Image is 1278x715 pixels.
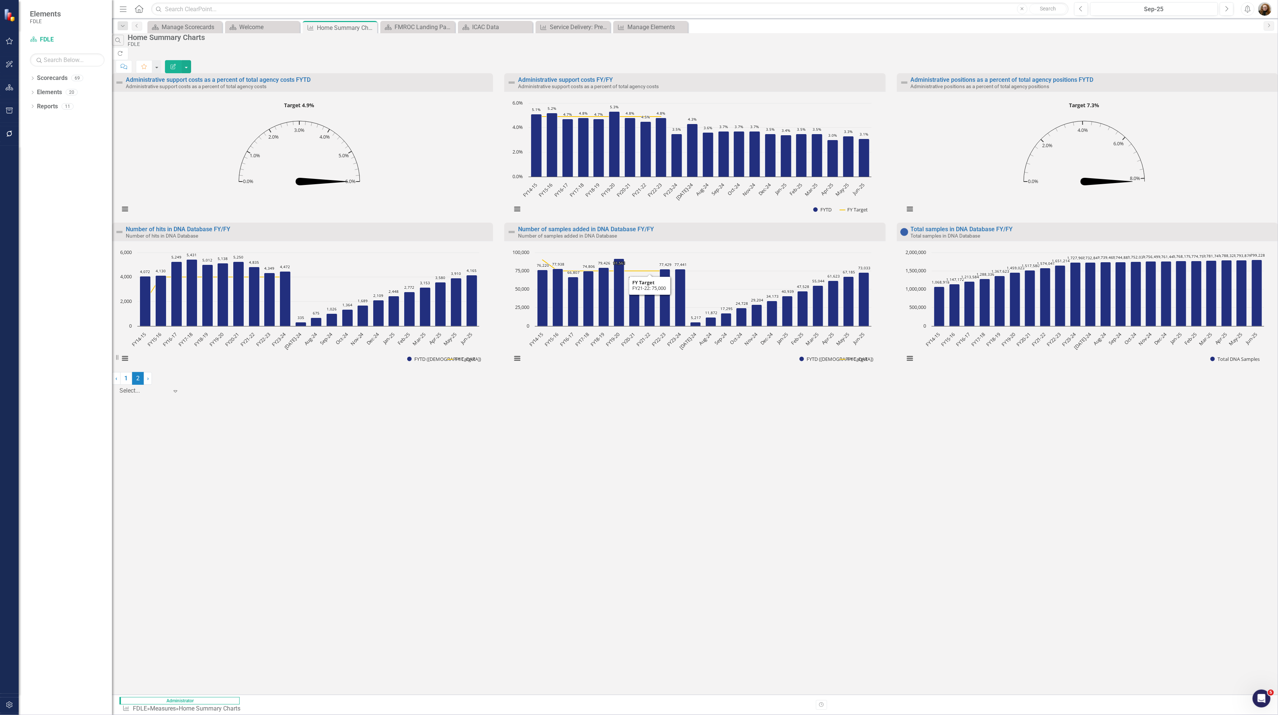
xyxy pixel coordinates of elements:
path: FY21-22, 4,835. FYTD (Sum). [249,267,260,326]
text: Target 4.9% [284,102,315,109]
text: 2,772 [404,285,414,290]
div: Home Summary Charts [128,33,1274,41]
div: Double-Click to Edit [504,73,885,223]
text: 58,898 [629,275,641,281]
path: FY14-15, 1,068,918. Total DNA Samples. [934,287,944,326]
button: Jennifer Siddoway [1258,2,1272,16]
text: 5,249 [171,254,181,260]
text: Nov-24 [741,181,757,197]
text: 3,153 [420,280,430,285]
path: FY16-17, 4.7. FYTD. [562,119,573,177]
div: Welcome [239,22,298,32]
span: › [147,375,149,382]
text: 100,000 [512,249,529,256]
text: 5.0% [339,152,349,159]
path: FY22-23, 77,429. FYTD (Sum). [660,269,670,326]
a: Administrative support costs FY/FY [518,76,613,83]
text: 4,000 [120,273,132,280]
text: Dec-24 [757,181,773,197]
path: Apr-25, 61,623. FYTD (Sum). [828,281,839,326]
path: Mar-25, 3.5. FYTD. [812,134,823,177]
text: 6.0% [1114,140,1124,147]
text: FY23-24 [662,181,679,198]
text: Jan-25 [773,182,788,196]
g: FYTD (Sum), series 1 of 2. Bar series with 22 bars. [140,259,477,326]
div: Double-Click to Edit [504,223,885,372]
text: 1,761,441 [1158,254,1176,259]
button: View chart menu, Chart [120,353,130,364]
text: 1,739,463 [1097,255,1115,260]
path: Jan-25, 1,768,176. Total DNA Samples. [1176,261,1186,326]
path: Feb-25, 1,774,758. Total DNA Samples. [1191,261,1201,326]
text: FY21-22 [631,182,648,198]
path: Feb-25, 47,528. FYTD (Sum). [798,291,808,326]
text: 4.0% [320,133,330,140]
text: 77,938 [552,261,564,267]
span: 2 [132,372,144,385]
text: FY18-19 [584,182,601,198]
a: Welcome [227,22,298,32]
div: Service Delivery: Presentations (Total) [550,22,608,32]
button: Show FY Target [448,356,476,362]
div: 69 [71,75,83,81]
svg: Interactive chart [901,249,1268,370]
a: Number of samples added in DNA Database FY/FY [518,226,654,233]
text: 6.0% [512,99,523,106]
a: FDLE [30,35,105,44]
a: Reports [37,102,58,111]
path: FY18-19, 5,012. FYTD (Sum). [202,264,213,326]
text: 5,012 [202,257,212,263]
path: FY17-18, 4.8. FYTD. [578,118,589,177]
div: Chart. Highcharts interactive chart. [901,249,1274,370]
text: Feb-25 [788,182,804,197]
path: FY16-17, 5,249. FYTD (Sum). [171,261,182,326]
img: Not Defined [115,78,124,87]
text: 4.0% [512,124,523,130]
text: FY16-17 [553,182,570,198]
div: Target 4.9%. Highcharts interactive chart. [116,99,489,221]
text: 1,517,580 [1022,263,1039,268]
text: 1,799,228 [1247,253,1265,258]
text: 40,939 [782,289,794,294]
text: 1,781,749 [1203,253,1221,259]
a: 1 [120,372,132,385]
path: Dec-24, 3.5. FYTD. [765,134,776,177]
text: 79,426 [598,260,610,266]
text: Oct-24 [726,181,742,196]
text: 4,835 [249,260,259,265]
text: 5.1% [532,107,540,112]
path: Jul-24, 4.3. FYTD. [687,124,698,177]
path: Apr-25, 3. FYTD. [827,140,838,177]
button: View chart menu, Target 4.9% [120,204,130,214]
text: 4.0% [1078,127,1088,133]
text: 3.0% [828,133,837,138]
img: Not Defined [115,227,124,236]
path: FY15-16, 1,147,172. Total DNA Samples. [949,284,960,326]
path: Sep-24, 3.7. FYTD. [719,131,729,177]
text: 4,165 [467,268,477,273]
text: 6,000 [120,249,132,256]
path: Jun-25, 73,033. FYTD (Sum). [859,272,869,326]
text: FY20-21 [615,182,632,198]
small: Administrative support costs as a percent of total agency costs [518,83,659,89]
button: Show FYTD (Sum) [407,356,440,362]
button: Sep-25 [1090,2,1218,16]
span: Elements [30,9,61,18]
text: Aug-24 [695,181,710,197]
img: Informational Data [900,227,909,236]
path: FY23-24, 3.5. FYTD. [671,134,682,177]
text: 1,727,962 [1067,255,1085,260]
text: 66,807 [567,270,580,275]
a: Manage Elements [615,22,686,32]
text: 1,147,172 [946,277,964,282]
path: Jun-25, 1,799,228. Total DNA Samples. [1251,260,1262,326]
a: Scorecards [37,74,68,83]
path: No value. FYTD. [1084,178,1133,185]
text: 1,068,918 [932,279,950,285]
text: 5.3% [610,104,618,109]
text: 1.0% [250,152,260,159]
text: 67,185 [843,269,855,275]
input: Search Below... [30,53,105,66]
text: 2.0% [1042,142,1053,149]
g: FY Target, series 2 of 2. Line with 22 data points. [535,115,663,118]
